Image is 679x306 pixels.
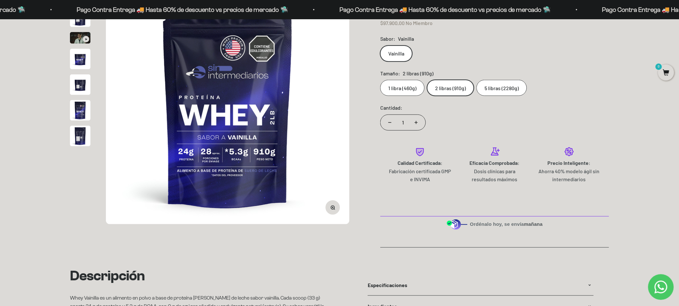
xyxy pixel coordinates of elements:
[447,219,468,230] img: Despacho sin intermediarios
[470,221,543,228] span: Ordénalo hoy, se envía
[70,32,90,46] button: Ir al artículo 3
[548,160,591,166] strong: Precio Inteligente:
[462,167,527,183] p: Dosis clínicas para resultados máximos
[76,4,288,15] p: Pago Contra Entrega 🚚 Hasta 60% de descuento vs precios de mercado 🛸
[381,115,399,130] button: Reducir cantidad
[380,104,402,112] label: Cantidad:
[524,221,543,227] b: mañana
[339,4,550,15] p: Pago Contra Entrega 🚚 Hasta 60% de descuento vs precios de mercado 🛸
[398,35,414,43] span: Vainilla
[407,115,425,130] button: Aumentar cantidad
[403,69,434,78] span: 2 libras (910g)
[380,192,609,211] button: Añadir al carrito
[70,49,90,69] img: Proteína Whey - Vainilla
[70,100,90,123] button: Ir al artículo 6
[393,198,596,206] div: Añadir al carrito
[398,160,443,166] strong: Calidad Certificada:
[368,275,594,296] summary: Especificaciones
[70,74,90,95] img: Proteína Whey - Vainilla
[70,268,327,284] h2: Descripción
[70,126,90,146] img: Proteína Whey - Vainilla
[655,63,663,71] mark: 0
[70,100,90,121] img: Proteína Whey - Vainilla
[380,69,400,78] legend: Tamaño:
[537,167,601,183] p: Ahorra 40% modelo ágil sin intermediarios
[380,35,395,43] legend: Sabor:
[470,160,520,166] strong: Eficacia Comprobada:
[658,70,674,77] a: 0
[70,49,90,71] button: Ir al artículo 4
[368,281,407,289] span: Especificaciones
[70,74,90,97] button: Ir al artículo 5
[406,20,433,26] span: No Miembro
[70,126,90,148] button: Ir al artículo 7
[380,20,405,26] span: $97.900,00
[388,167,452,183] p: Fabricación certificada GMP e INVIMA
